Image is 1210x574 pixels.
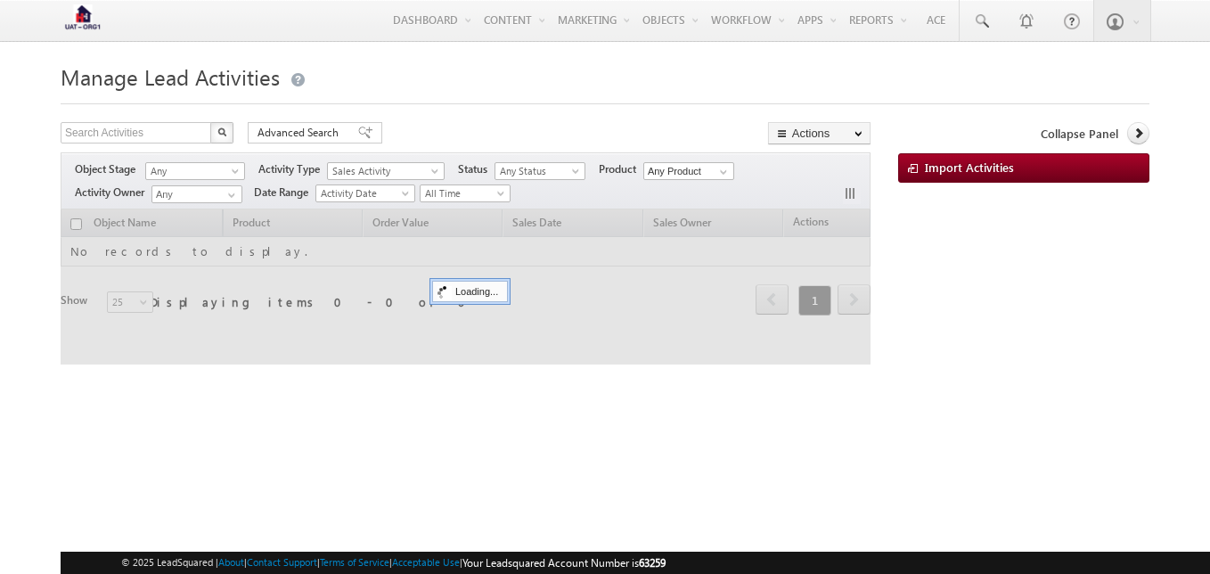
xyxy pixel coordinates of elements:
span: All Time [421,185,505,201]
span: Status [458,161,495,177]
span: 63259 [639,556,666,570]
a: Contact Support [247,556,317,568]
span: Import Activities [925,160,1014,175]
img: Search [217,127,226,136]
a: Acceptable Use [392,556,460,568]
button: Actions [768,122,871,144]
a: Any [145,162,245,180]
a: All Time [420,184,511,202]
span: © 2025 LeadSquared | | | | | [121,554,666,571]
img: Custom Logo [61,4,105,36]
a: Show All Items [218,186,241,204]
span: Your Leadsquared Account Number is [462,556,666,570]
span: Manage Lead Activities [61,62,280,91]
span: Activity Type [258,161,327,177]
a: Any Status [495,162,585,180]
span: Any [146,163,239,179]
input: Type to Search [643,162,734,180]
span: Collapse Panel [1041,126,1118,142]
span: Object Stage [75,161,143,177]
span: Advanced Search [258,125,344,141]
span: Date Range [254,184,315,201]
input: Type to Search [151,185,242,203]
span: Any Status [495,163,580,179]
span: Activity Date [316,185,409,201]
a: About [218,556,244,568]
a: Show All Items [710,163,732,181]
a: Activity Date [315,184,415,202]
span: Product [599,161,643,177]
div: Loading... [432,281,508,302]
a: Sales Activity [327,162,445,180]
a: Terms of Service [320,556,389,568]
span: Sales Activity [328,163,436,179]
span: Activity Owner [75,184,151,201]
